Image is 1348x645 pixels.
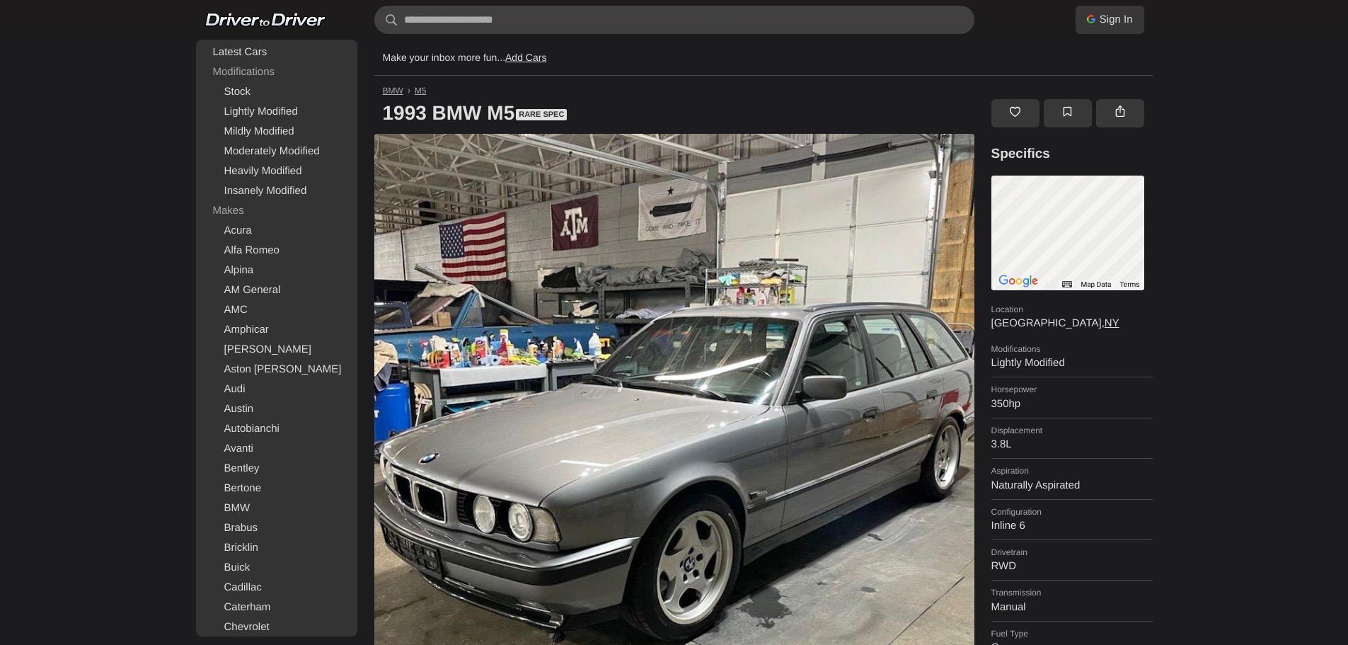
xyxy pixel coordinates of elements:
a: Caterham [199,598,355,617]
dd: RWD [991,560,1153,573]
a: Audi [199,379,355,399]
dt: Drivetrain [991,547,1153,557]
a: Avanti [199,439,355,459]
p: Make your inbox more fun... [383,40,547,75]
dd: Inline 6 [991,520,1153,532]
h3: Specifics [991,145,1153,164]
div: Modifications [199,62,355,82]
a: AM General [199,280,355,300]
a: Sign In [1076,6,1144,34]
a: Acura [199,221,355,241]
a: Stock [199,82,355,102]
dt: Horsepower [991,384,1153,394]
dd: 350hp [991,398,1153,411]
a: Austin [199,399,355,419]
a: Mildly Modified [199,122,355,142]
dd: Manual [991,601,1153,614]
dd: Naturally Aspirated [991,479,1153,492]
a: Alfa Romeo [199,241,355,261]
a: Moderately Modified [199,142,355,161]
button: Keyboard shortcuts [1062,280,1072,290]
span: Rare Spec [516,109,567,120]
a: Bertone [199,479,355,498]
button: Map Data [1081,280,1111,290]
a: [PERSON_NAME] [199,340,355,360]
a: Aston [PERSON_NAME] [199,360,355,379]
a: Chevrolet [199,617,355,637]
a: Cadillac [199,578,355,598]
dt: Location [991,304,1153,314]
dt: Transmission [991,588,1153,598]
dd: Lightly Modified [991,357,1153,370]
dd: [GEOGRAPHIC_DATA], [991,317,1153,330]
a: Bentley [199,459,355,479]
a: Add Cars [505,52,546,63]
a: NY [1105,317,1119,329]
a: Terms (opens in new tab) [1119,281,1139,289]
dt: Aspiration [991,466,1153,476]
a: BMW [383,86,403,96]
a: BMW [199,498,355,518]
a: Open this area in Google Maps (opens a new window) [995,272,1042,290]
a: Autobianchi [199,419,355,439]
a: Alpina [199,261,355,280]
h1: 1993 BMW M5 [374,93,983,134]
dt: Displacement [991,426,1153,435]
a: Amphicar [199,320,355,340]
a: M5 [415,86,427,96]
div: Makes [199,201,355,221]
img: Google [995,272,1042,290]
dt: Fuel Type [991,629,1153,639]
dt: Modifications [991,344,1153,354]
a: Insanely Modified [199,181,355,201]
a: Lightly Modified [199,102,355,122]
dt: Configuration [991,507,1153,517]
a: Brabus [199,518,355,538]
a: Bricklin [199,538,355,558]
a: Heavily Modified [199,161,355,181]
a: Buick [199,558,355,578]
a: AMC [199,300,355,320]
dd: 3.8L [991,438,1153,451]
a: Latest Cars [199,42,355,62]
nav: Breadcrumb [374,86,1153,96]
